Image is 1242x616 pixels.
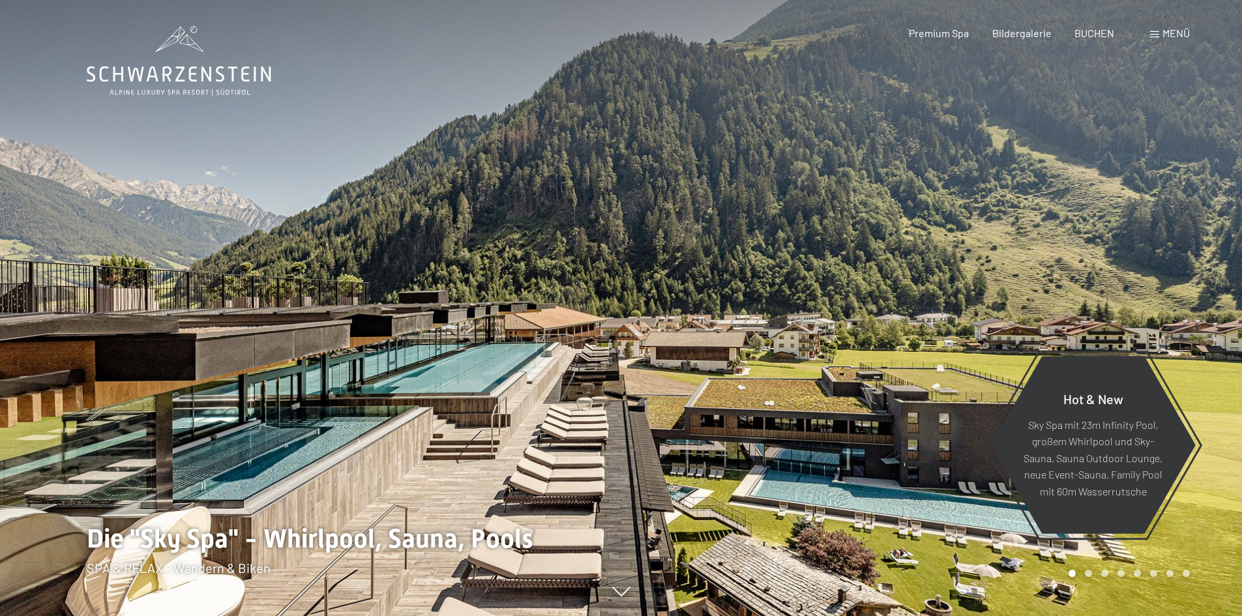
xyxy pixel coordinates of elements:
div: Carousel Page 4 [1117,570,1125,577]
div: Carousel Page 8 [1183,570,1190,577]
div: Carousel Page 7 [1166,570,1174,577]
div: Carousel Page 1 (Current Slide) [1069,570,1076,577]
div: Carousel Page 5 [1134,570,1141,577]
div: Carousel Pagination [1064,570,1190,577]
a: Bildergalerie [992,27,1052,39]
span: Menü [1162,27,1190,39]
div: Carousel Page 6 [1150,570,1157,577]
div: Carousel Page 2 [1085,570,1092,577]
p: Sky Spa mit 23m Infinity Pool, großem Whirlpool und Sky-Sauna, Sauna Outdoor Lounge, neue Event-S... [1022,416,1164,499]
a: BUCHEN [1074,27,1114,39]
div: Carousel Page 3 [1101,570,1108,577]
span: Hot & New [1063,390,1123,406]
a: Premium Spa [909,27,969,39]
a: Hot & New Sky Spa mit 23m Infinity Pool, großem Whirlpool und Sky-Sauna, Sauna Outdoor Lounge, ne... [990,355,1196,535]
